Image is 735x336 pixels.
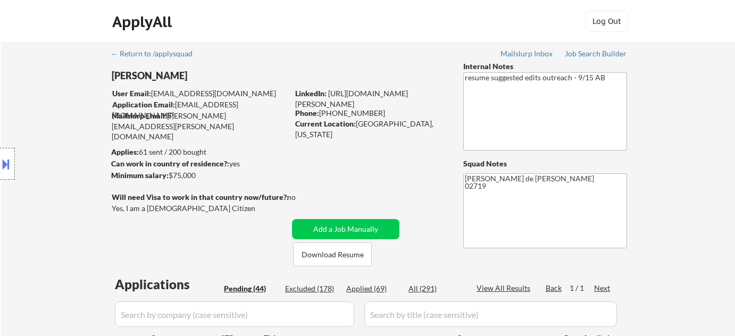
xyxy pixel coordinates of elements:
[346,283,399,294] div: Applied (69)
[293,242,372,266] button: Download Resume
[364,301,617,327] input: Search by title (case sensitive)
[295,108,446,119] div: [PHONE_NUMBER]
[295,119,356,128] strong: Current Location:
[112,99,288,120] div: [EMAIL_ADDRESS][DOMAIN_NAME]
[565,49,627,60] a: Job Search Builder
[111,147,288,157] div: 61 sent / 200 bought
[111,170,288,181] div: $75,000
[292,219,399,239] button: Add a Job Manually
[285,283,338,294] div: Excluded (178)
[295,108,319,117] strong: Phone:
[546,283,563,293] div: Back
[112,111,288,142] div: [PERSON_NAME][EMAIL_ADDRESS][PERSON_NAME][DOMAIN_NAME]
[112,88,288,99] div: [EMAIL_ADDRESS][DOMAIN_NAME]
[111,50,203,57] div: ← Return to /applysquad
[112,69,330,82] div: [PERSON_NAME]
[295,119,446,139] div: [GEOGRAPHIC_DATA], [US_STATE]
[408,283,462,294] div: All (291)
[463,158,627,169] div: Squad Notes
[112,203,291,214] div: Yes, I am a [DEMOGRAPHIC_DATA] Citizen
[224,283,277,294] div: Pending (44)
[586,11,628,32] button: Log Out
[477,283,533,293] div: View All Results
[500,50,554,57] div: Mailslurp Inbox
[295,89,408,108] a: [URL][DOMAIN_NAME][PERSON_NAME]
[112,192,289,201] strong: Will need Visa to work in that country now/future?:
[570,283,594,293] div: 1 / 1
[463,61,627,72] div: Internal Notes
[565,50,627,57] div: Job Search Builder
[115,301,354,327] input: Search by company (case sensitive)
[594,283,611,293] div: Next
[500,49,554,60] a: Mailslurp Inbox
[115,278,220,291] div: Applications
[287,192,318,203] div: no
[295,89,327,98] strong: LinkedIn:
[112,13,175,31] div: ApplyAll
[111,158,285,169] div: yes
[111,49,203,60] a: ← Return to /applysquad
